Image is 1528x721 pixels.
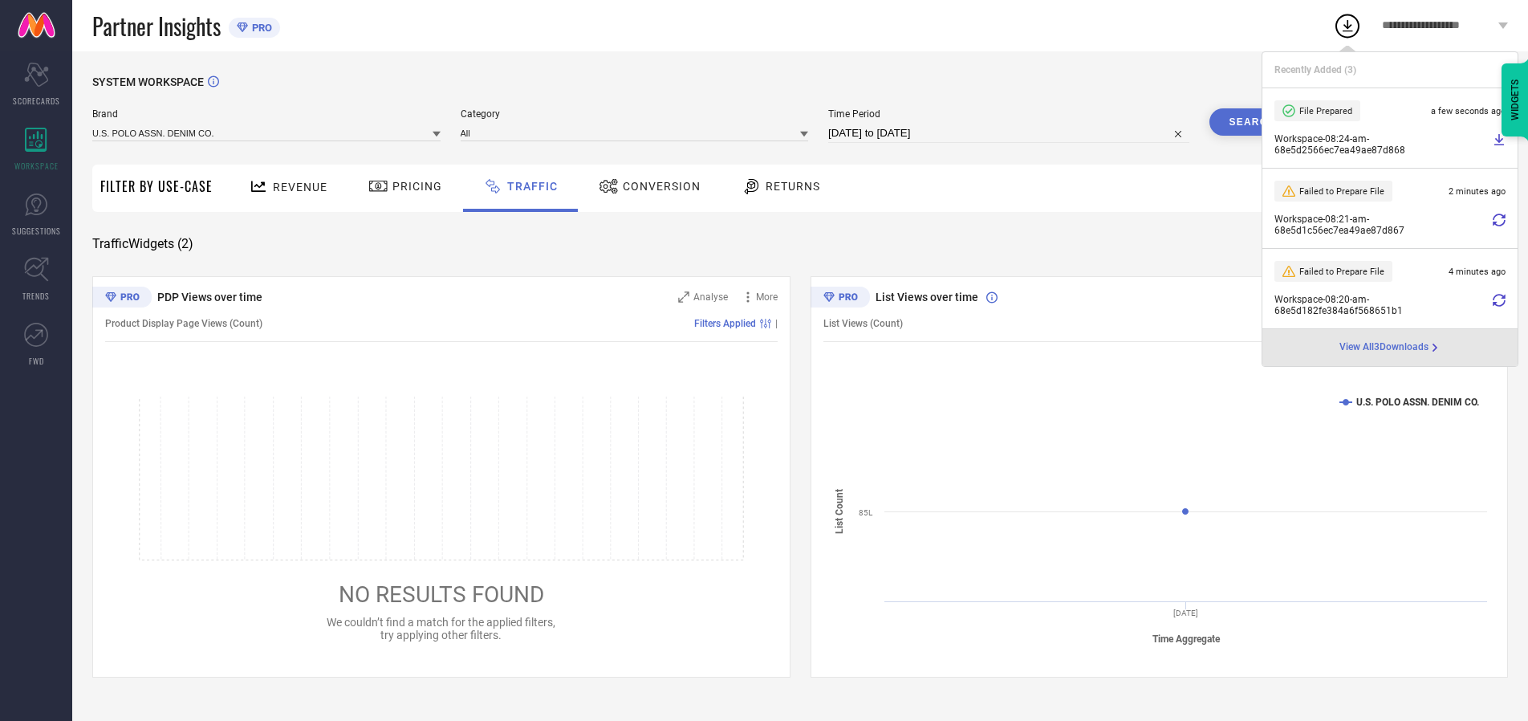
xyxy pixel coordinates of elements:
[100,177,213,196] span: Filter By Use-Case
[1449,186,1506,197] span: 2 minutes ago
[92,287,152,311] div: Premium
[694,318,756,329] span: Filters Applied
[461,108,809,120] span: Category
[1333,11,1362,40] div: Open download list
[92,75,204,88] span: SYSTEM WORKSPACE
[678,291,689,303] svg: Zoom
[29,355,44,367] span: FWD
[507,180,558,193] span: Traffic
[1274,214,1489,236] span: Workspace - 08:21-am - 68e5d1c56ec7ea49ae87d867
[157,291,262,303] span: PDP Views over time
[12,225,61,237] span: SUGGESTIONS
[327,616,555,642] span: We couldn’t find a match for the applied filters, try applying other filters.
[1449,267,1506,277] span: 4 minutes ago
[1209,108,1296,136] button: Search
[392,180,442,193] span: Pricing
[811,287,870,311] div: Premium
[876,291,978,303] span: List Views over time
[693,291,728,303] span: Analyse
[92,108,441,120] span: Brand
[1274,294,1489,316] span: Workspace - 08:20-am - 68e5d182fe384a6f568651b1
[828,124,1189,143] input: Select time period
[775,318,778,329] span: |
[22,290,50,302] span: TRENDS
[13,95,60,107] span: SCORECARDS
[823,318,903,329] span: List Views (Count)
[1356,397,1479,408] text: U.S. POLO ASSN. DENIM CO.
[1431,106,1506,116] span: a few seconds ago
[1152,633,1221,645] tspan: Time Aggregate
[623,180,701,193] span: Conversion
[248,22,272,34] span: PRO
[834,489,845,534] tspan: List Count
[1339,341,1428,354] span: View All 3 Downloads
[756,291,778,303] span: More
[1493,294,1506,316] div: Retry
[1274,64,1356,75] span: Recently Added ( 3 )
[92,10,221,43] span: Partner Insights
[1274,133,1489,156] span: Workspace - 08:24-am - 68e5d2566ec7ea49ae87d868
[1493,133,1506,156] a: Download
[1173,609,1198,617] text: [DATE]
[1299,106,1352,116] span: File Prepared
[14,160,59,172] span: WORKSPACE
[1339,341,1441,354] div: Open download page
[828,108,1189,120] span: Time Period
[105,318,262,329] span: Product Display Page Views (Count)
[859,508,873,517] text: 85L
[1299,186,1384,197] span: Failed to Prepare File
[273,181,327,193] span: Revenue
[92,236,193,252] span: Traffic Widgets ( 2 )
[1299,267,1384,277] span: Failed to Prepare File
[766,180,820,193] span: Returns
[1493,214,1506,236] div: Retry
[339,581,544,608] span: NO RESULTS FOUND
[1339,341,1441,354] a: View All3Downloads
